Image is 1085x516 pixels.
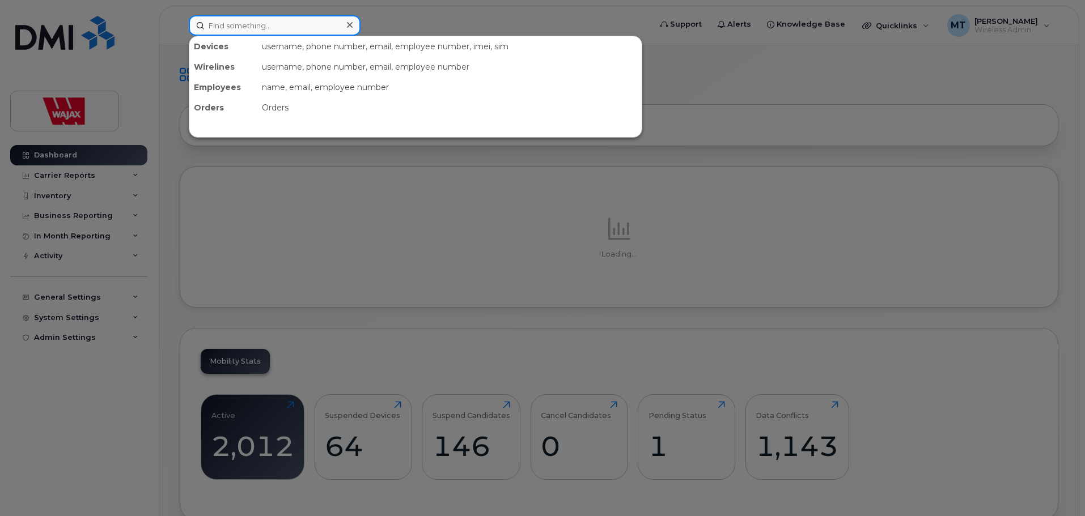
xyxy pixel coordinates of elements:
[189,57,257,77] div: Wirelines
[257,57,642,77] div: username, phone number, email, employee number
[257,97,642,118] div: Orders
[257,36,642,57] div: username, phone number, email, employee number, imei, sim
[189,97,257,118] div: Orders
[257,77,642,97] div: name, email, employee number
[189,36,257,57] div: Devices
[189,77,257,97] div: Employees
